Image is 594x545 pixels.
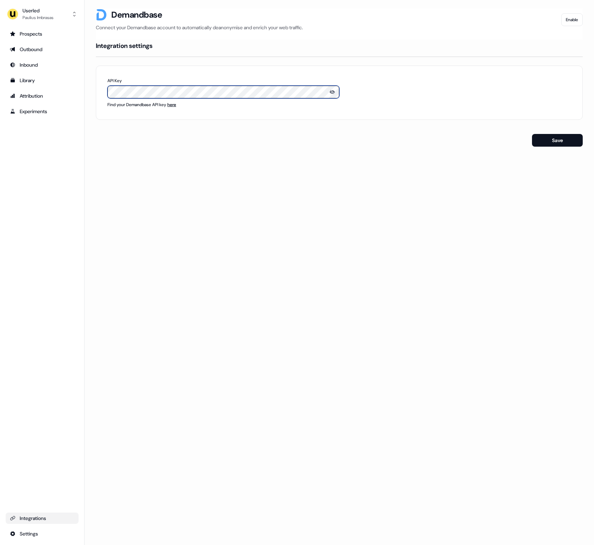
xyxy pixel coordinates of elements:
a: Go to experiments [6,106,79,117]
div: Experiments [10,108,74,115]
div: Library [10,77,74,84]
h4: Integration settings [96,42,153,50]
a: Go to integrations [6,513,79,524]
div: Settings [10,530,74,537]
div: Paulius Imbrasas [23,14,54,21]
button: Enable [561,13,583,26]
a: Go to outbound experience [6,44,79,55]
button: Save [532,134,583,147]
div: Outbound [10,46,74,53]
a: Go to attribution [6,90,79,102]
p: API Key [107,77,339,84]
h3: Demandbase [111,10,162,20]
button: UserledPaulius Imbrasas [6,6,79,23]
a: Go to Inbound [6,59,79,71]
a: Go to templates [6,75,79,86]
a: Go to prospects [6,28,79,39]
div: Integrations [10,515,74,522]
a: Go to integrations [6,528,79,539]
p: Connect your Demandbase account to automatically deanonymise and enrich your web traffic. [96,24,556,31]
div: Inbound [10,61,74,68]
a: here [167,102,176,108]
p: Find your Demandbase API key [107,101,571,108]
div: Userled [23,7,54,14]
div: Attribution [10,92,74,99]
div: Prospects [10,30,74,37]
